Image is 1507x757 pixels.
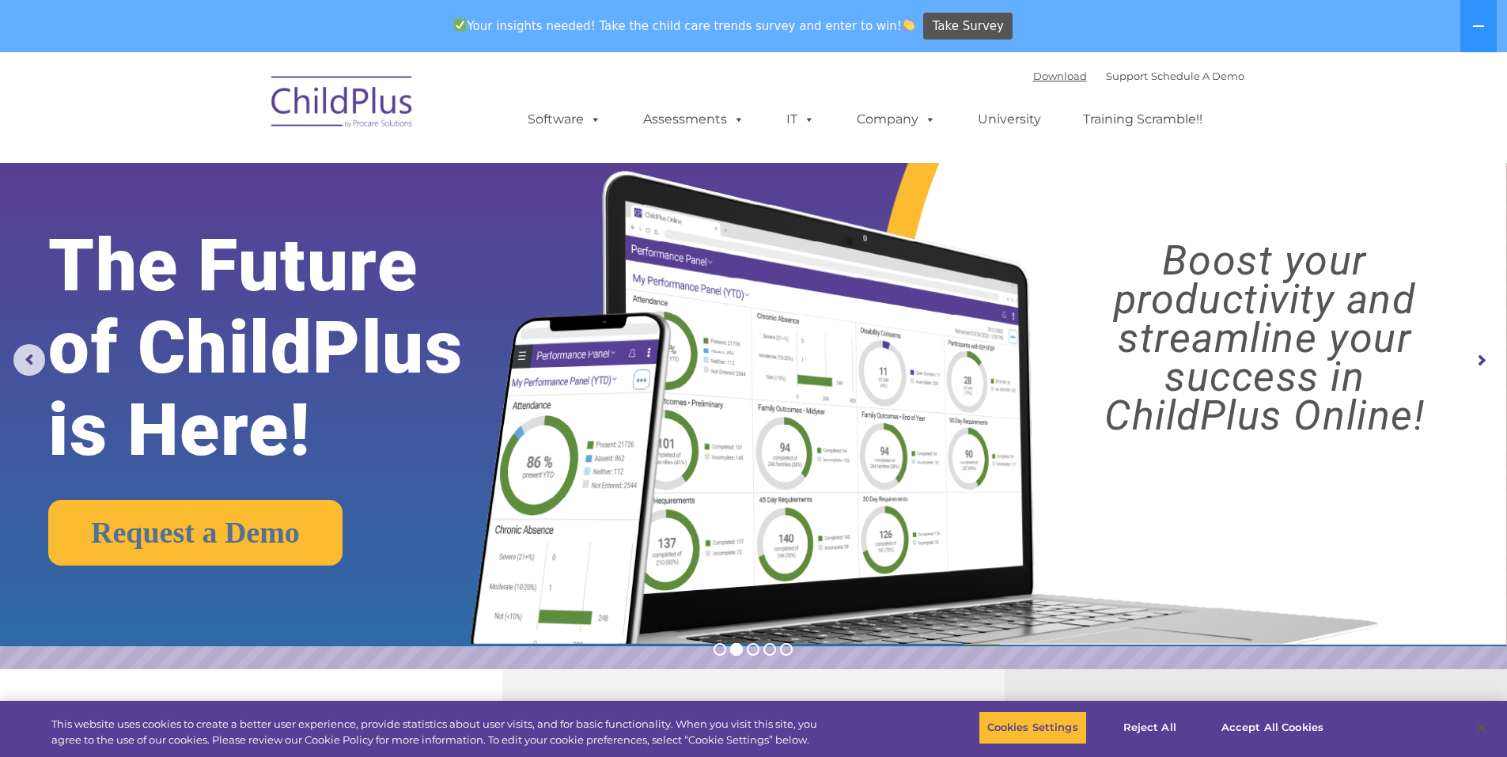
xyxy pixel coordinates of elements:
a: Request a Demo [48,500,343,566]
a: Software [512,104,617,135]
img: ChildPlus by Procare Solutions [263,65,422,144]
a: Schedule A Demo [1151,70,1244,82]
a: Download [1033,70,1087,82]
a: IT [771,104,831,135]
a: Company [841,104,952,135]
span: Take Survey [933,13,1004,40]
img: ✅ [454,19,466,31]
button: Close [1464,710,1499,745]
button: Cookies Settings [979,711,1087,744]
span: Last name [220,104,268,116]
span: Phone number [220,169,287,181]
font: | [1033,70,1244,82]
a: Assessments [627,104,760,135]
button: Accept All Cookies [1213,711,1332,744]
img: 👏 [903,19,914,31]
rs-layer: The Future of ChildPlus is Here! [48,225,529,471]
a: Take Survey [923,13,1013,40]
a: Support [1106,70,1148,82]
span: Your insights needed! Take the child care trends survey and enter to win! [448,10,922,41]
div: This website uses cookies to create a better user experience, provide statistics about user visit... [51,717,829,748]
rs-layer: Boost your productivity and streamline your success in ChildPlus Online! [1041,241,1488,435]
button: Reject All [1100,711,1199,744]
a: University [962,104,1057,135]
a: Training Scramble!! [1067,104,1218,135]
